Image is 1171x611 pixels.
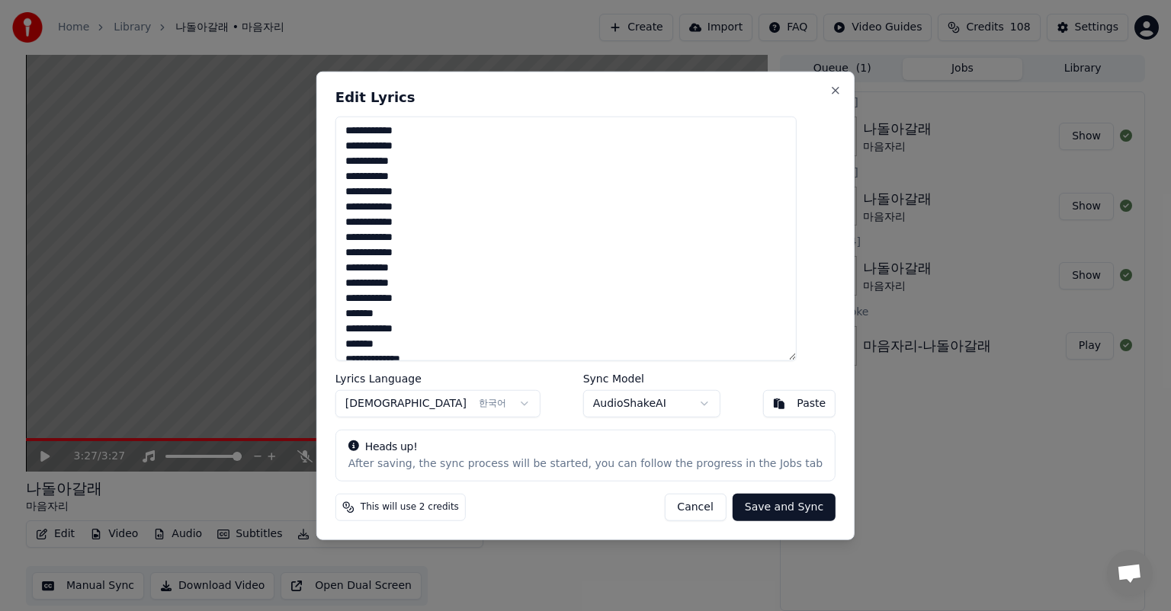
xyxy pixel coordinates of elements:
[797,395,826,411] div: Paste
[664,493,726,520] button: Cancel
[335,373,541,383] label: Lyrics Language
[762,389,836,417] button: Paste
[335,91,836,104] h2: Edit Lyrics
[348,439,823,454] div: Heads up!
[583,373,720,383] label: Sync Model
[733,493,836,520] button: Save and Sync
[361,501,459,513] span: This will use 2 credits
[348,456,823,471] div: After saving, the sync process will be started, you can follow the progress in the Jobs tab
